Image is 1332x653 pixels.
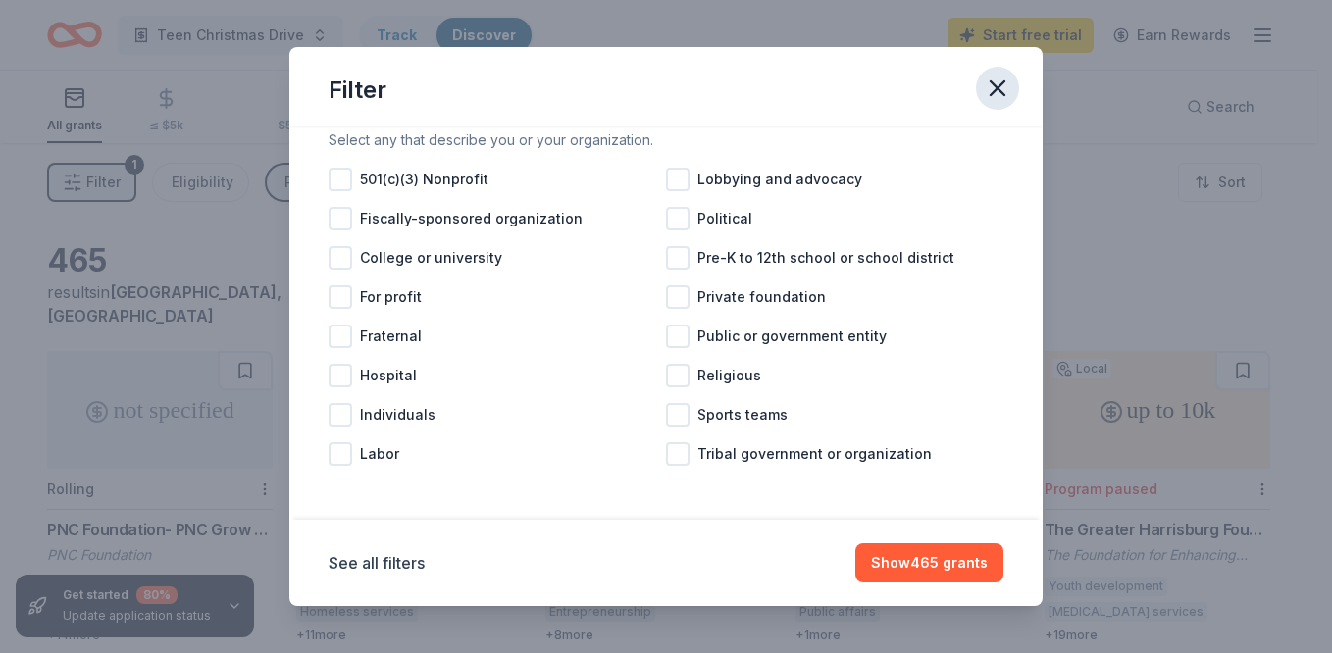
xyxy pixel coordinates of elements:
[360,246,502,270] span: College or university
[697,325,887,348] span: Public or government entity
[360,207,583,230] span: Fiscally-sponsored organization
[360,285,422,309] span: For profit
[697,246,954,270] span: Pre-K to 12th school or school district
[360,403,435,427] span: Individuals
[697,168,862,191] span: Lobbying and advocacy
[329,128,1003,152] div: Select any that describe you or your organization.
[855,543,1003,582] button: Show465 grants
[360,364,417,387] span: Hospital
[360,442,399,466] span: Labor
[360,168,488,191] span: 501(c)(3) Nonprofit
[697,207,752,230] span: Political
[329,551,425,575] button: See all filters
[360,325,422,348] span: Fraternal
[329,75,386,106] div: Filter
[697,285,826,309] span: Private foundation
[697,442,932,466] span: Tribal government or organization
[697,403,788,427] span: Sports teams
[697,364,761,387] span: Religious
